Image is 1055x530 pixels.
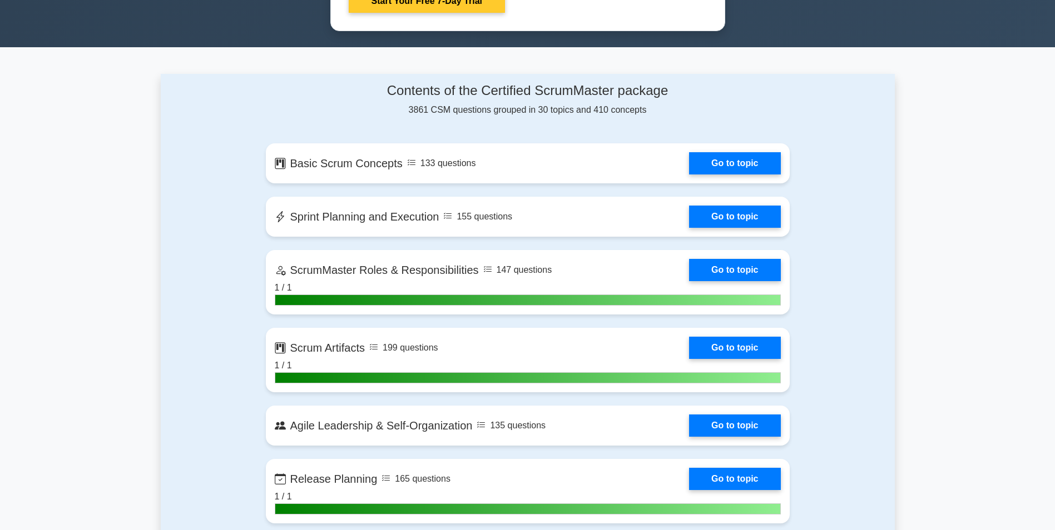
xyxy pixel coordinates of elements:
[266,83,790,117] div: 3861 CSM questions grouped in 30 topics and 410 concepts
[689,337,780,359] a: Go to topic
[689,259,780,281] a: Go to topic
[266,83,790,99] h4: Contents of the Certified ScrumMaster package
[689,206,780,228] a: Go to topic
[689,152,780,174] a: Go to topic
[689,468,780,490] a: Go to topic
[689,414,780,437] a: Go to topic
